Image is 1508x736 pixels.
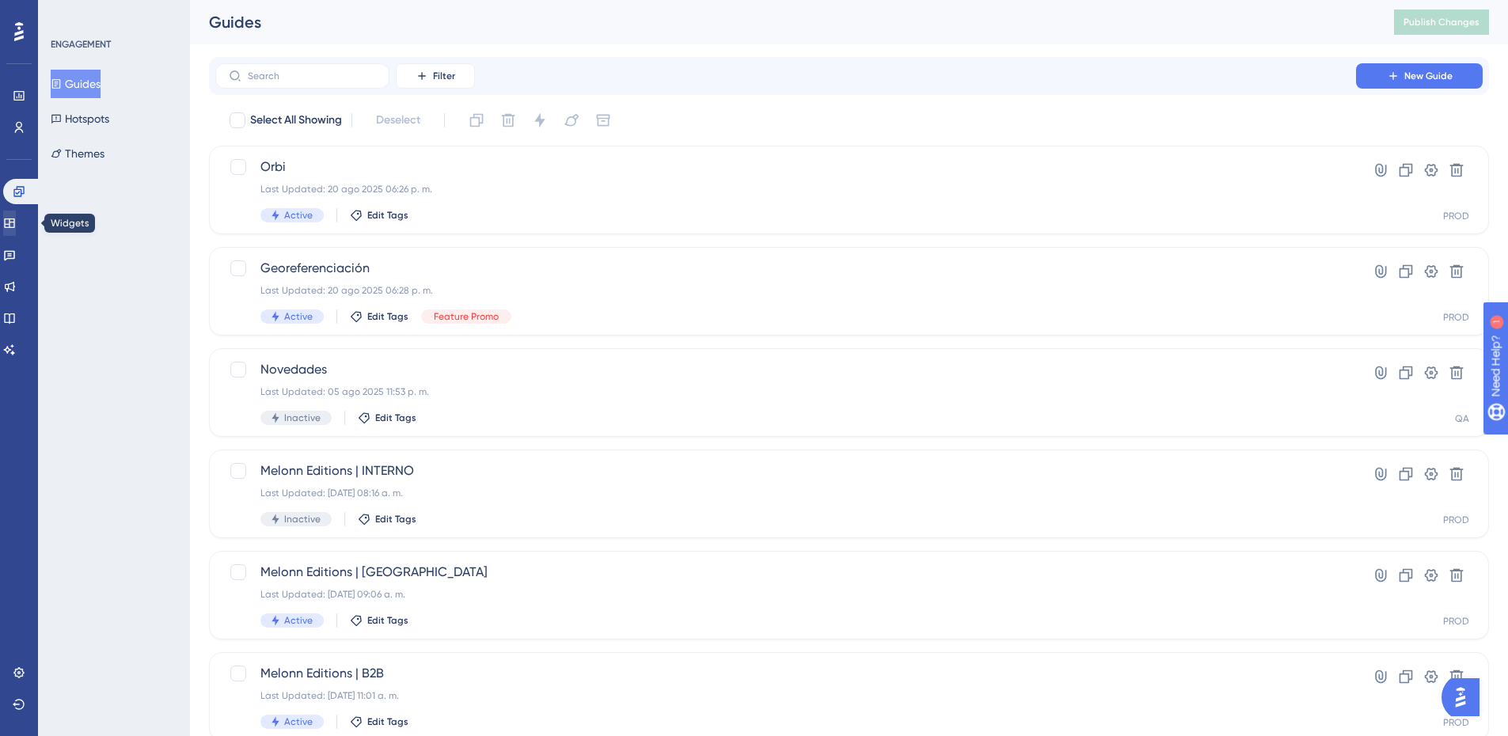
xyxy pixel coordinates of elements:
[1404,70,1453,82] span: New Guide
[1394,9,1489,35] button: Publish Changes
[260,563,1311,582] span: Melonn Editions | [GEOGRAPHIC_DATA]
[1443,615,1469,628] div: PROD
[260,487,1311,499] div: Last Updated: [DATE] 08:16 a. m.
[350,715,408,728] button: Edit Tags
[358,412,416,424] button: Edit Tags
[51,104,109,133] button: Hotspots
[350,209,408,222] button: Edit Tags
[1442,673,1489,721] iframe: UserGuiding AI Assistant Launcher
[1443,716,1469,729] div: PROD
[434,310,499,323] span: Feature Promo
[260,689,1311,702] div: Last Updated: [DATE] 11:01 a. m.
[260,284,1311,297] div: Last Updated: 20 ago 2025 06:28 p. m.
[248,70,376,82] input: Search
[1443,514,1469,526] div: PROD
[367,310,408,323] span: Edit Tags
[433,70,455,82] span: Filter
[260,664,1311,683] span: Melonn Editions | B2B
[358,513,416,525] button: Edit Tags
[1356,63,1483,89] button: New Guide
[37,4,99,23] span: Need Help?
[350,310,408,323] button: Edit Tags
[376,111,420,130] span: Deselect
[51,139,104,168] button: Themes
[375,513,416,525] span: Edit Tags
[1404,16,1480,28] span: Publish Changes
[1443,311,1469,324] div: PROD
[51,38,111,51] div: ENGAGEMENT
[284,412,321,424] span: Inactive
[284,715,313,728] span: Active
[284,513,321,525] span: Inactive
[260,588,1311,601] div: Last Updated: [DATE] 09:06 a. m.
[209,11,1354,33] div: Guides
[260,385,1311,398] div: Last Updated: 05 ago 2025 11:53 p. m.
[260,157,1311,176] span: Orbi
[367,715,408,728] span: Edit Tags
[51,70,101,98] button: Guides
[367,209,408,222] span: Edit Tags
[362,106,435,135] button: Deselect
[110,8,115,21] div: 1
[250,111,342,130] span: Select All Showing
[367,614,408,627] span: Edit Tags
[284,310,313,323] span: Active
[260,360,1311,379] span: Novedades
[375,412,416,424] span: Edit Tags
[260,183,1311,195] div: Last Updated: 20 ago 2025 06:26 p. m.
[284,209,313,222] span: Active
[260,461,1311,480] span: Melonn Editions | INTERNO
[350,614,408,627] button: Edit Tags
[260,259,1311,278] span: Georeferenciación
[396,63,475,89] button: Filter
[1443,210,1469,222] div: PROD
[284,614,313,627] span: Active
[1455,412,1469,425] div: QA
